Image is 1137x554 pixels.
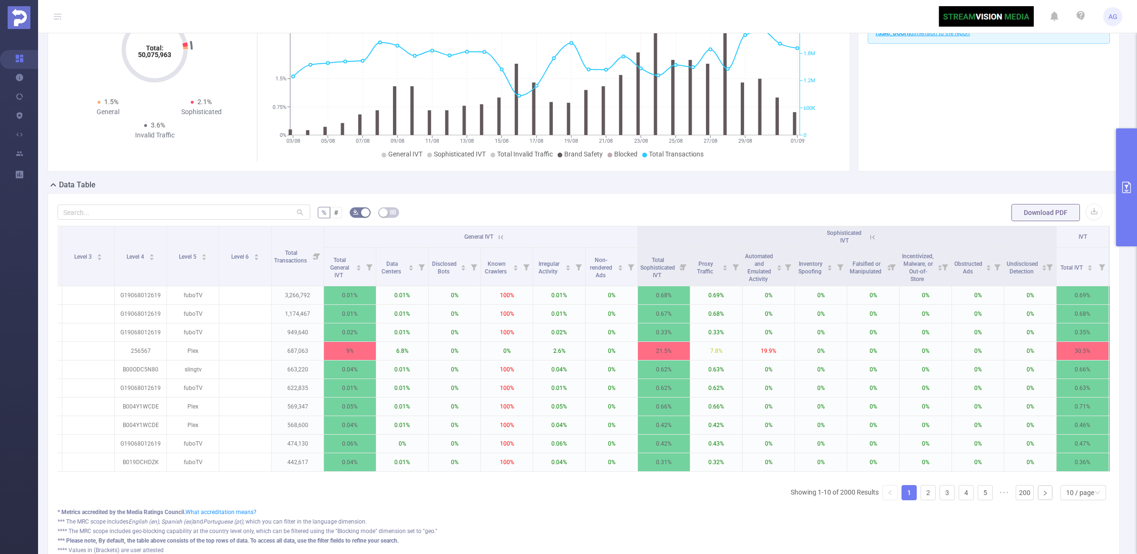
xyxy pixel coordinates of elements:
[729,248,742,286] i: Filter menu
[388,150,422,158] span: General IVT
[722,263,728,269] div: Sort
[1057,286,1108,304] p: 0.69%
[938,248,951,286] i: Filter menu
[900,379,951,397] p: 0%
[97,256,102,259] i: icon: caret-down
[151,121,165,129] span: 3.6%
[827,263,833,269] div: Sort
[376,342,428,360] p: 6.8%
[1057,342,1108,360] p: 30.5%
[272,323,323,341] p: 949,640
[167,323,219,341] p: fuboTV
[408,263,414,269] div: Sort
[390,209,396,215] i: icon: table
[1004,360,1056,379] p: 0%
[429,305,480,323] p: 0%
[149,253,155,258] div: Sort
[1057,398,1108,416] p: 0.71%
[795,342,847,360] p: 0%
[533,286,585,304] p: 0.01%
[322,209,326,216] span: %
[798,261,823,275] span: Inventory Spoofing
[743,286,794,304] p: 0%
[533,416,585,434] p: 0.04%
[186,509,256,515] a: What accreditation means?
[990,248,1004,286] i: Filter menu
[310,226,323,286] i: Filter menu
[115,305,167,323] p: G19068012619
[937,267,942,270] i: icon: caret-down
[795,286,847,304] p: 0%
[376,305,428,323] p: 0.01%
[533,379,585,397] p: 0.01%
[513,263,519,266] i: icon: caret-up
[952,323,1004,341] p: 0%
[167,398,219,416] p: Plex
[324,416,376,434] p: 0.04%
[497,150,553,158] span: Total Invalid Traffic
[795,379,847,397] p: 0%
[638,379,690,397] p: 0.62%
[429,342,480,360] p: 0%
[804,50,815,57] tspan: 1.8M
[376,323,428,341] p: 0.01%
[776,263,782,269] div: Sort
[804,105,815,111] tspan: 600K
[921,486,935,500] a: 2
[495,138,509,144] tspan: 15/08
[586,305,637,323] p: 0%
[586,342,637,360] p: 0%
[978,485,993,500] li: 5
[669,138,683,144] tspan: 25/08
[638,416,690,434] p: 0.42%
[886,248,899,286] i: Filter menu
[97,253,102,255] i: icon: caret-up
[481,398,533,416] p: 100%
[566,267,571,270] i: icon: caret-down
[481,286,533,304] p: 100%
[745,253,773,282] span: Automated and Emulated Activity
[324,360,376,379] p: 0.04%
[481,323,533,341] p: 100%
[776,267,782,270] i: icon: caret-down
[533,323,585,341] p: 0.02%
[690,379,742,397] p: 0.62%
[1038,485,1053,500] li: Next Page
[272,379,323,397] p: 622,835
[952,286,1004,304] p: 0%
[513,267,519,270] i: icon: caret-down
[1087,263,1093,269] div: Sort
[618,267,623,270] i: icon: caret-down
[743,305,794,323] p: 0%
[104,98,118,106] span: 1.5%
[902,253,934,282] span: Incentivized, Malware, or Out-of-Store
[900,342,951,360] p: 0%
[952,342,1004,360] p: 0%
[566,263,571,266] i: icon: caret-up
[334,209,338,216] span: #
[900,360,951,379] p: 0%
[460,138,474,144] tspan: 13/08
[986,267,991,270] i: icon: caret-down
[539,261,559,275] span: Irregular Activity
[376,286,428,304] p: 0.01%
[847,379,899,397] p: 0%
[1004,398,1056,416] p: 0%
[254,256,259,259] i: icon: caret-down
[481,360,533,379] p: 100%
[415,248,428,286] i: Filter menu
[391,138,404,144] tspan: 09/08
[614,150,637,158] span: Blocked
[409,267,414,270] i: icon: caret-down
[638,286,690,304] p: 0.68%
[149,253,154,255] i: icon: caret-up
[321,138,335,144] tspan: 05/08
[795,398,847,416] p: 0%
[324,305,376,323] p: 0.01%
[108,130,201,140] div: Invalid Traffic
[743,416,794,434] p: 0%
[533,398,585,416] p: 0.05%
[1042,490,1048,496] i: icon: right
[959,486,973,500] a: 4
[900,398,951,416] p: 0%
